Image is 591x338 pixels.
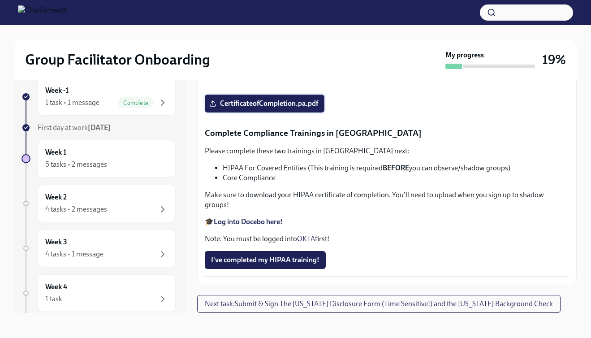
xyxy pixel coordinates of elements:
span: CertificateofCompletion.pa.pdf [211,99,318,108]
a: Log into Docebo here! [214,217,283,226]
a: Week -11 task • 1 messageComplete [22,78,176,116]
div: 4 tasks • 1 message [45,249,104,259]
div: 5 tasks • 2 messages [45,160,107,169]
a: Week 15 tasks • 2 messages [22,140,176,178]
p: Complete Compliance Trainings in [GEOGRAPHIC_DATA] [205,127,569,139]
p: Note: You must be logged into first! [205,234,569,244]
p: Please complete these two trainings in [GEOGRAPHIC_DATA] next: [205,146,569,156]
h6: Week 3 [45,237,67,247]
a: Week 34 tasks • 1 message [22,230,176,267]
span: Complete [118,100,154,106]
strong: BEFORE [383,164,409,172]
h6: Week 2 [45,192,67,202]
label: CertificateofCompletion.pa.pdf [205,95,324,113]
a: OKTA [297,234,315,243]
img: CharlieHealth [18,5,68,20]
h6: Week -1 [45,86,69,95]
button: I've completed my HIPAA training! [205,251,326,269]
span: Next task : Submit & Sign The [US_STATE] Disclosure Form (Time Sensitive!) and the [US_STATE] Bac... [205,299,553,308]
div: 1 task • 1 message [45,98,99,108]
h3: 19% [542,52,566,68]
a: Week 24 tasks • 2 messages [22,185,176,222]
p: Make sure to download your HIPAA certificate of completion. You'll need to upload when you sign u... [205,190,569,210]
h6: Week 4 [45,282,67,292]
span: I've completed my HIPAA training! [211,256,319,264]
p: 🎓 [205,217,569,227]
strong: [DATE] [88,123,111,132]
strong: My progress [445,50,484,60]
h6: Week 1 [45,147,66,157]
a: Week 41 task [22,274,176,312]
li: Core Compliance [223,173,569,183]
li: HIPAA For Covered Entities (This training is required you can observe/shadow groups) [223,163,569,173]
a: First day at work[DATE] [22,123,176,133]
button: Next task:Submit & Sign The [US_STATE] Disclosure Form (Time Sensitive!) and the [US_STATE] Backg... [197,295,561,313]
div: 1 task [45,294,62,304]
span: First day at work [38,123,111,132]
h2: Group Facilitator Onboarding [25,51,210,69]
div: 4 tasks • 2 messages [45,204,107,214]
